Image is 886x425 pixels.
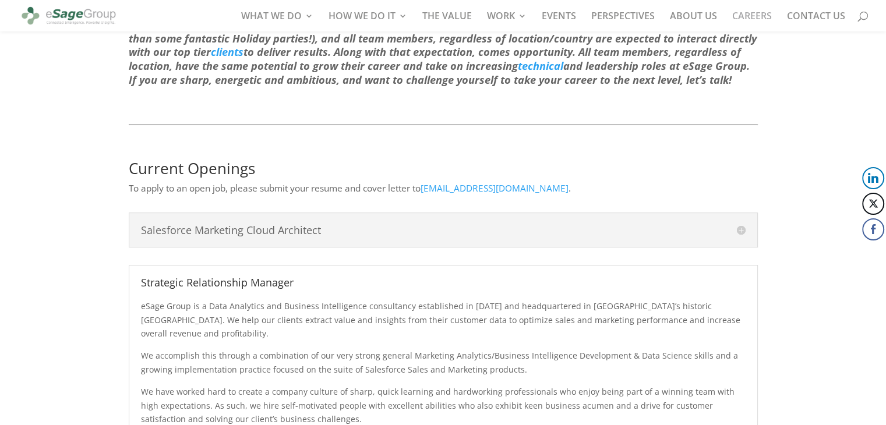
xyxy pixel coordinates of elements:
[422,12,472,31] a: THE VALUE
[211,45,243,59] a: clients
[862,218,884,240] button: Facebook Share
[129,161,758,182] h2: Current Openings
[591,12,655,31] a: PERSPECTIVES
[732,12,772,31] a: CAREERS
[241,12,313,31] a: WHAT WE DO
[141,225,746,235] h4: Salesforce Marketing Cloud Architect
[787,12,845,31] a: CONTACT US
[141,349,746,385] p: We accomplish this through a combination of our very strong general Marketing Analytics/Business ...
[129,182,758,196] p: To apply to an open job, please submit your resume and cover letter to .
[129,17,757,87] em: eSage Group is a tight knit group of very talented people doing great work for our clients. Our t...
[862,193,884,215] button: Twitter Share
[20,2,118,29] img: eSage Group
[670,12,717,31] a: ABOUT US
[542,12,576,31] a: EVENTS
[518,59,563,73] a: technical
[862,167,884,189] button: LinkedIn Share
[141,277,746,288] h4: Strategic Relationship Manager
[487,12,527,31] a: WORK
[329,12,407,31] a: HOW WE DO IT
[421,182,569,194] a: [EMAIL_ADDRESS][DOMAIN_NAME]
[141,299,746,349] p: eSage Group is a Data Analytics and Business Intelligence consultancy established in [DATE] and h...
